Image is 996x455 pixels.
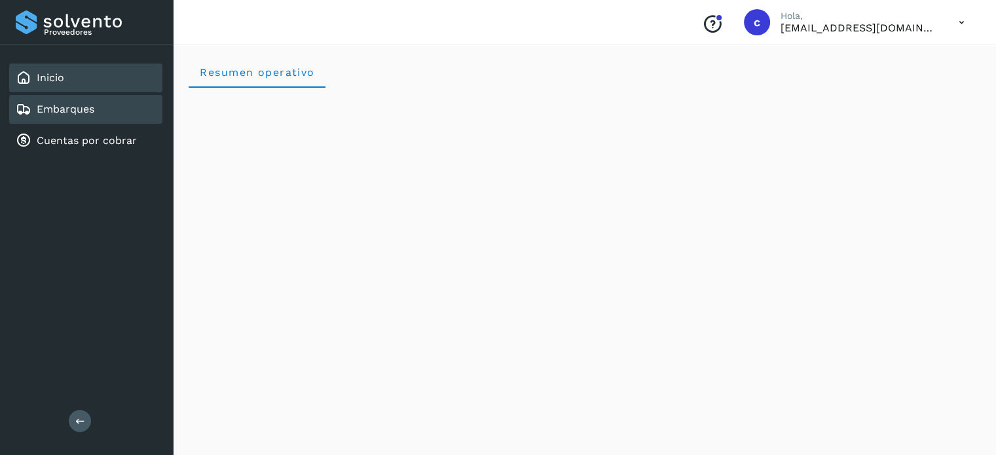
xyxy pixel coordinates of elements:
[199,66,315,79] span: Resumen operativo
[37,103,94,115] a: Embarques
[44,27,157,37] p: Proveedores
[37,134,137,147] a: Cuentas por cobrar
[9,95,162,124] div: Embarques
[37,71,64,84] a: Inicio
[9,126,162,155] div: Cuentas por cobrar
[9,64,162,92] div: Inicio
[781,22,938,34] p: cuentasespeciales8_met@castores.com.mx
[781,10,938,22] p: Hola,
